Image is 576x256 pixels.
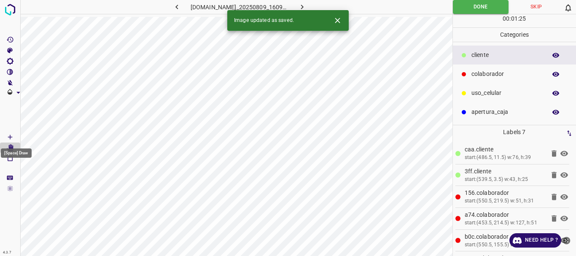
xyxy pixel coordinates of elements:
[465,176,545,183] div: start:(539.5, 3.5) w:43, h:25
[519,14,526,23] p: 25
[465,210,545,219] p: a74.colaborador
[509,233,561,248] a: Need Help ?
[465,197,545,205] div: start:(550.5, 219.5) w:51, h:31
[1,148,32,158] div: [Space] Draw
[503,14,509,23] p: 00
[455,125,574,139] p: Labels 7
[330,13,345,28] button: Close
[234,17,294,24] span: Image updated as saved.
[511,14,518,23] p: 01
[471,70,542,78] p: colaborador
[471,51,542,59] p: ​​cliente
[471,108,542,116] p: apertura_caja
[3,2,18,17] img: logo
[465,189,545,197] p: 156.colaborador
[465,167,545,176] p: 3ff.​​cliente
[503,14,526,27] div: : :
[465,145,545,154] p: caa.​​cliente
[191,2,289,14] h6: [DOMAIN_NAME]_20250809_160935_000002100.jpg
[465,219,545,227] div: start:(453.5, 214.5) w:127, h:51
[465,241,545,249] div: start:(550.5, 155.5) w:44, h:38
[471,89,542,97] p: uso_celular
[561,233,572,248] button: close-help
[1,249,13,256] div: 4.3.7
[465,154,545,162] div: start:(486.5, 11.5) w:76, h:39
[465,232,545,241] p: b0c.colaborador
